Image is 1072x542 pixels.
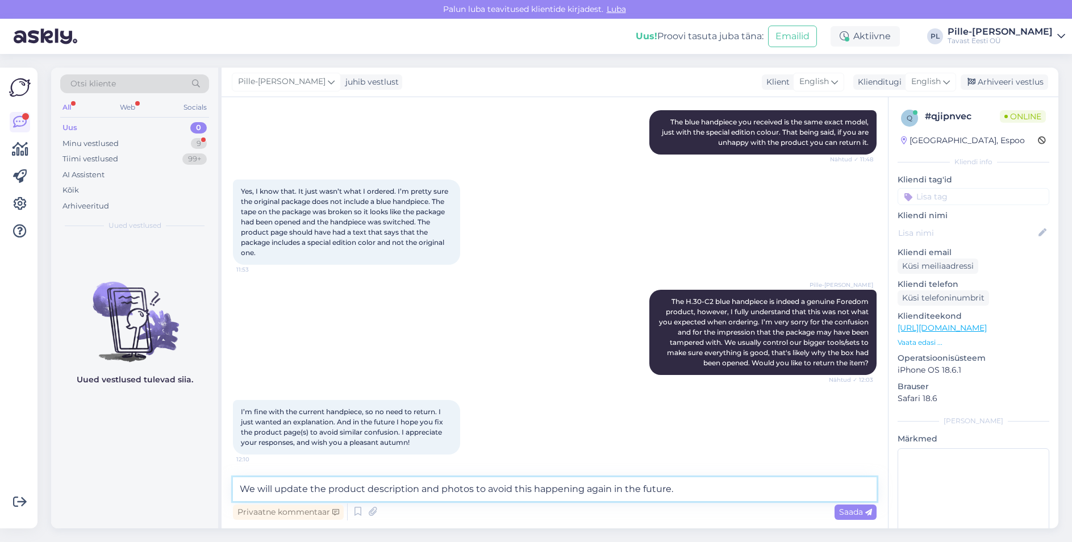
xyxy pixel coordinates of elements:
div: Proovi tasuta juba täna: [636,30,764,43]
p: Brauser [898,381,1049,393]
div: Tiimi vestlused [62,153,118,165]
div: Klient [762,76,790,88]
span: Pille-[PERSON_NAME] [238,76,326,88]
textarea: We will update the product description and photos to avoid this happening again in the future. [233,477,877,501]
span: Yes, I know that. It just wasn’t what I ordered. I’m pretty sure the original package does not in... [241,187,450,257]
span: 12:10 [236,455,279,464]
div: Uus [62,122,77,134]
p: Kliendi nimi [898,210,1049,222]
div: PL [927,28,943,44]
p: Klienditeekond [898,310,1049,322]
button: Emailid [768,26,817,47]
span: Otsi kliente [70,78,116,90]
div: AI Assistent [62,169,105,181]
div: Socials [181,100,209,115]
div: 99+ [182,153,207,165]
input: Lisa tag [898,188,1049,205]
div: Küsi meiliaadressi [898,259,978,274]
div: [GEOGRAPHIC_DATA], Espoo [901,135,1025,147]
div: Klienditugi [853,76,902,88]
input: Lisa nimi [898,227,1036,239]
p: Kliendi email [898,247,1049,259]
div: juhib vestlust [341,76,399,88]
div: Küsi telefoninumbrit [898,290,989,306]
div: Privaatne kommentaar [233,505,344,520]
span: English [799,76,829,88]
p: Operatsioonisüsteem [898,352,1049,364]
span: Uued vestlused [109,220,161,231]
div: Tavast Eesti OÜ [948,36,1053,45]
div: Arhiveeritud [62,201,109,212]
p: Uued vestlused tulevad siia. [77,374,193,386]
span: The blue handpiece you received is the same exact model, just with the special edition colour. Th... [662,118,870,147]
span: Pille-[PERSON_NAME] [810,281,873,289]
p: Vaata edasi ... [898,337,1049,348]
a: [URL][DOMAIN_NAME] [898,323,987,333]
p: Kliendi tag'id [898,174,1049,186]
div: Aktiivne [831,26,900,47]
span: Saada [839,507,872,517]
div: 0 [190,122,207,134]
p: Safari 18.6 [898,393,1049,405]
div: Pille-[PERSON_NAME] [948,27,1053,36]
div: Web [118,100,137,115]
div: 9 [191,138,207,149]
div: [PERSON_NAME] [898,416,1049,426]
span: I’m fine with the current handpiece, so no need to return. I just wanted an explanation. And in t... [241,407,445,447]
div: Minu vestlused [62,138,119,149]
span: English [911,76,941,88]
p: Kliendi telefon [898,278,1049,290]
img: No chats [51,261,218,364]
img: Askly Logo [9,77,31,98]
b: Uus! [636,31,657,41]
span: q [907,114,912,122]
div: Arhiveeri vestlus [961,74,1048,90]
span: 11:53 [236,265,279,274]
span: Online [1000,110,1046,123]
div: # qjipnvec [925,110,1000,123]
span: Nähtud ✓ 12:03 [829,376,873,384]
div: Kõik [62,185,79,196]
span: Luba [603,4,629,14]
span: Nähtud ✓ 11:48 [830,155,873,164]
span: The H.30-C2 blue handpiece is indeed a genuine Foredom product, however, I fully understand that ... [659,297,870,367]
div: Kliendi info [898,157,1049,167]
p: iPhone OS 18.6.1 [898,364,1049,376]
div: All [60,100,73,115]
a: Pille-[PERSON_NAME]Tavast Eesti OÜ [948,27,1065,45]
p: Märkmed [898,433,1049,445]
